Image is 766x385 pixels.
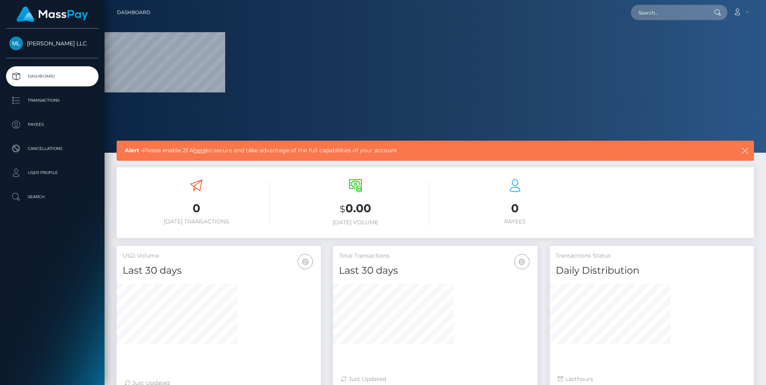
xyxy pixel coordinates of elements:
h3: 0 [123,201,270,216]
a: Transactions [6,90,99,111]
p: User Profile [9,167,95,179]
a: Search [6,187,99,207]
h5: Total Transactions [339,252,531,260]
h4: Last 30 days [339,264,531,278]
h5: USD Volume [123,252,315,260]
h4: Last 30 days [123,264,315,278]
h3: 0.00 [282,201,429,217]
p: Payees [9,119,95,131]
div: Just Updated [341,375,529,383]
p: Search [9,191,95,203]
p: Transactions [9,94,95,106]
h6: [DATE] Transactions [123,218,270,225]
p: Dashboard [9,70,95,82]
a: Cancellations [6,139,99,159]
img: MassPay Logo [16,6,88,22]
a: Payees [6,115,99,135]
h3: 0 [442,201,589,216]
h6: [DATE] Volume [282,219,429,226]
input: Search... [631,5,706,20]
a: here [193,147,206,154]
h6: Payees [442,218,589,225]
span: Please enable 2FA to secure and take advantage of the full capabilities of your account [125,146,678,155]
h4: Daily Distribution [556,264,748,278]
p: Cancellations [9,143,95,155]
a: Dashboard [6,66,99,86]
h5: Transactions Status [556,252,748,260]
a: User Profile [6,163,99,183]
div: Last hours [558,375,746,383]
img: MiCard LLC [9,37,23,50]
small: $ [340,203,345,215]
b: Alert - [125,147,143,154]
a: Dashboard [117,4,150,21]
span: [PERSON_NAME] LLC [6,40,99,47]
